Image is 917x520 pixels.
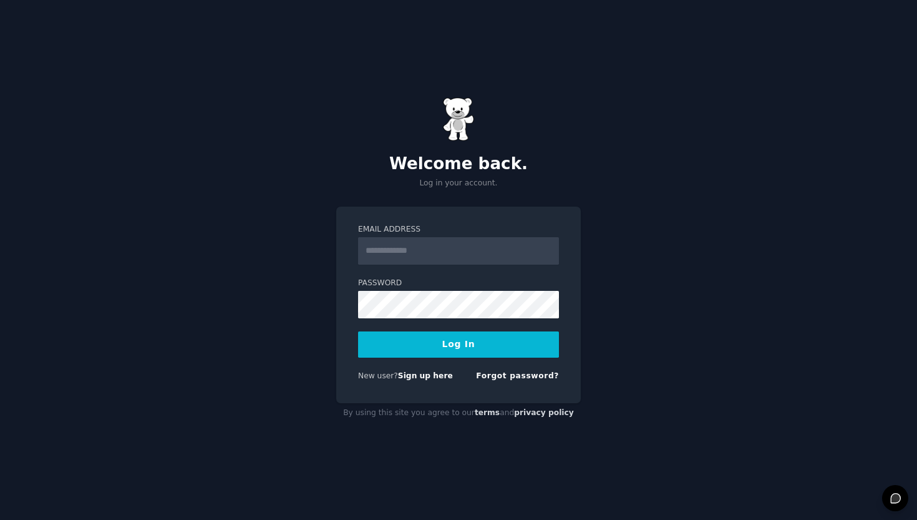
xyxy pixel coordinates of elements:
a: privacy policy [514,408,574,417]
p: Log in your account. [336,178,581,189]
span: New user? [358,371,398,380]
h2: Welcome back. [336,154,581,174]
div: By using this site you agree to our and [336,403,581,423]
label: Email Address [358,224,559,235]
img: Gummy Bear [443,97,474,141]
a: terms [475,408,500,417]
button: Log In [358,331,559,358]
a: Sign up here [398,371,453,380]
label: Password [358,278,559,289]
a: Forgot password? [476,371,559,380]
